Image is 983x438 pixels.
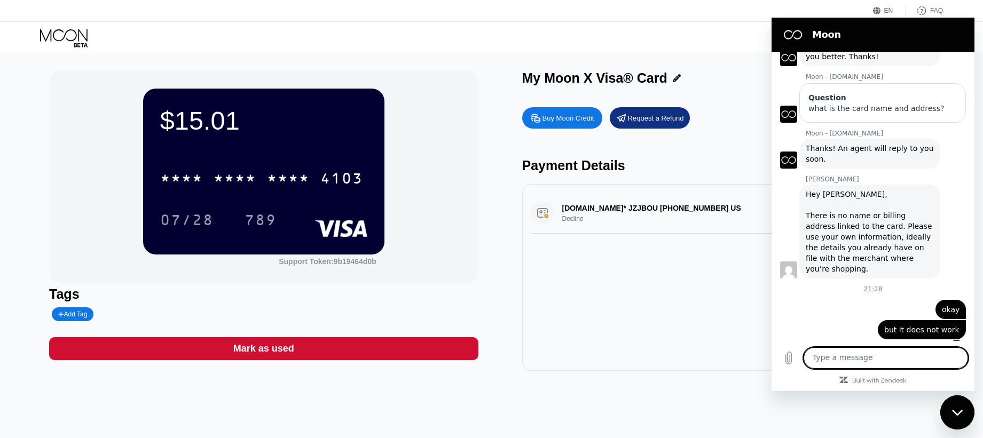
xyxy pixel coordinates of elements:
[152,206,222,233] div: 07/28
[628,114,684,123] div: Request a Refund
[279,257,376,266] div: Support Token: 9b19464d0b
[52,307,93,321] div: Add Tag
[522,70,667,86] div: My Moon X Visa® Card
[873,5,906,16] div: EN
[245,213,277,230] div: 789
[279,257,376,266] div: Support Token:9b19464d0b
[160,213,214,230] div: 07/28
[940,395,974,429] iframe: Button to launch messaging window, conversation in progress
[772,18,974,391] iframe: Messaging window
[542,114,594,123] div: Buy Moon Credit
[58,310,87,318] div: Add Tag
[930,7,943,14] div: FAQ
[522,107,602,129] div: Buy Moon Credit
[49,337,478,360] div: Mark as used
[884,7,893,14] div: EN
[237,206,285,233] div: 789
[49,286,478,302] div: Tags
[320,171,363,188] div: 4103
[233,343,294,355] div: Mark as used
[160,106,367,136] div: $15.01
[906,5,943,16] div: FAQ
[610,107,690,129] div: Request a Refund
[522,158,951,173] div: Payment Details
